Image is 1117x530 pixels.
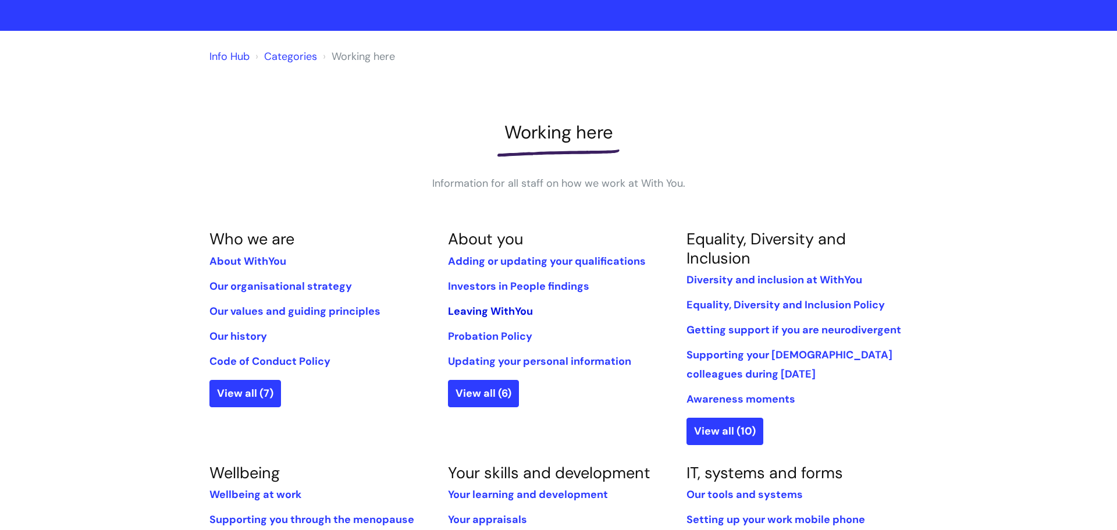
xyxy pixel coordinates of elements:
a: Awareness moments [686,392,795,406]
a: IT, systems and forms [686,463,843,483]
a: Wellbeing at work [209,488,301,501]
a: About you [448,229,523,249]
a: Our history [209,329,267,343]
h1: Working here [209,122,908,143]
a: Wellbeing [209,463,280,483]
a: Code of Conduct Policy [209,354,330,368]
a: Your appraisals [448,513,527,527]
a: View all (6) [448,380,519,407]
a: View all (10) [686,418,763,444]
a: Equality, Diversity and Inclusion [686,229,846,268]
a: Adding or updating your qualifications [448,254,646,268]
a: Your learning and development [448,488,608,501]
a: Our tools and systems [686,488,803,501]
a: Who we are [209,229,294,249]
a: About WithYou [209,254,286,268]
a: Equality, Diversity and Inclusion Policy [686,298,885,312]
a: Our values and guiding principles [209,304,380,318]
a: Your skills and development [448,463,650,483]
a: Updating your personal information [448,354,631,368]
a: Probation Policy [448,329,532,343]
li: Working here [320,47,395,66]
a: Categories [264,49,317,63]
a: Our organisational strategy [209,279,352,293]
a: Investors in People findings [448,279,589,293]
a: Diversity and inclusion at WithYou [686,273,862,287]
p: Information for all staff on how we work at With You. [384,174,733,193]
a: View all (7) [209,380,281,407]
a: Supporting you through the menopause [209,513,414,527]
li: Solution home [252,47,317,66]
a: Leaving WithYou [448,304,533,318]
a: Setting up your work mobile phone [686,513,865,527]
a: Getting support if you are neurodivergent [686,323,901,337]
a: Info Hub [209,49,250,63]
a: Supporting your [DEMOGRAPHIC_DATA] colleagues during [DATE] [686,348,892,380]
